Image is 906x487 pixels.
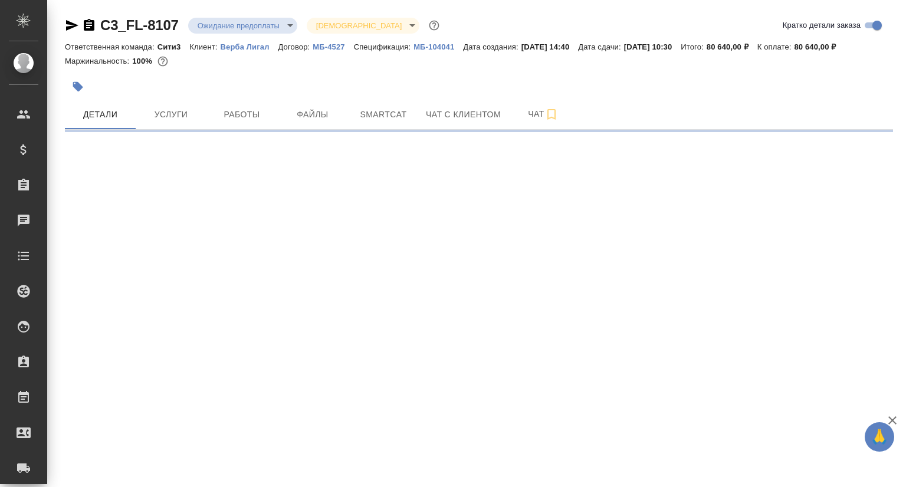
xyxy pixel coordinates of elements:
p: Ответственная команда: [65,42,157,51]
p: 100% [132,57,155,65]
p: К оплате: [757,42,795,51]
button: Ожидание предоплаты [194,21,283,31]
a: Верба Лигал [221,41,278,51]
a: МБ-4527 [313,41,353,51]
svg: Подписаться [544,107,559,121]
button: 0.00 RUB; [155,54,170,69]
span: Файлы [284,107,341,122]
button: Добавить тэг [65,74,91,100]
button: 🙏 [865,422,894,452]
p: Верба Лигал [221,42,278,51]
p: 80 640,00 ₽ [707,42,757,51]
p: МБ-104041 [413,42,463,51]
a: МБ-104041 [413,41,463,51]
p: Маржинальность: [65,57,132,65]
span: Чат с клиентом [426,107,501,122]
span: Smartcat [355,107,412,122]
p: Договор: [278,42,313,51]
p: Итого: [681,42,706,51]
button: Скопировать ссылку [82,18,96,32]
span: 🙏 [869,425,889,449]
span: Детали [72,107,129,122]
p: МБ-4527 [313,42,353,51]
span: Работы [214,107,270,122]
p: 80 640,00 ₽ [795,42,845,51]
a: C3_FL-8107 [100,17,179,33]
button: Доп статусы указывают на важность/срочность заказа [426,18,442,33]
span: Услуги [143,107,199,122]
p: [DATE] 14:40 [521,42,579,51]
button: [DEMOGRAPHIC_DATA] [313,21,405,31]
p: Спецификация: [354,42,413,51]
p: Сити3 [157,42,190,51]
p: Дата сдачи: [578,42,623,51]
p: [DATE] 10:30 [624,42,681,51]
div: Ожидание предоплаты [307,18,419,34]
p: Клиент: [189,42,220,51]
div: Ожидание предоплаты [188,18,297,34]
span: Чат [515,107,572,121]
button: Скопировать ссылку для ЯМессенджера [65,18,79,32]
span: Кратко детали заказа [783,19,861,31]
p: Дата создания: [463,42,521,51]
